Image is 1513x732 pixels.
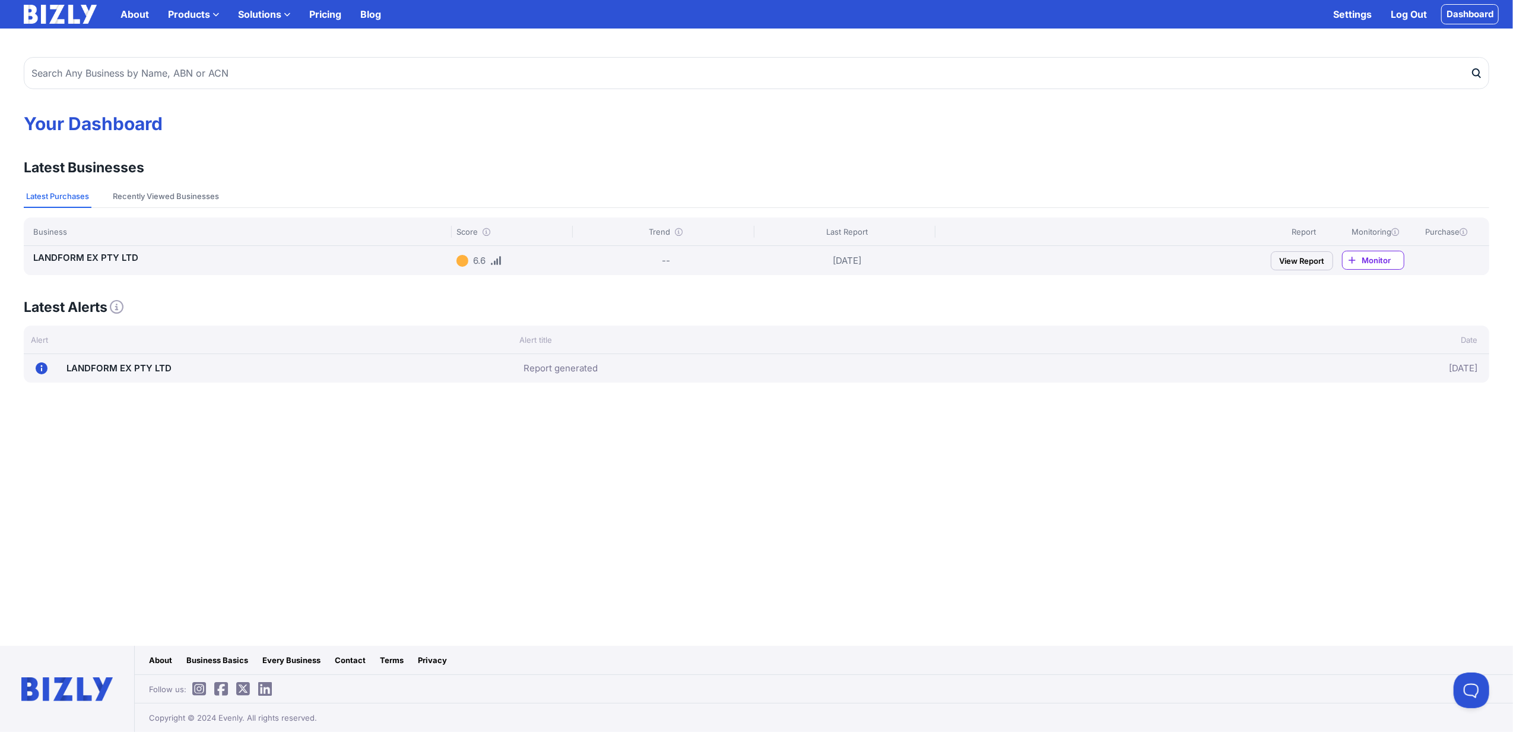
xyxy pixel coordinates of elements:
div: About [149,654,172,666]
h1: Your Dashboard [24,113,1489,135]
div: -- [662,254,670,268]
a: Settings [1324,2,1381,26]
button: Latest Purchases [24,185,91,208]
a: Log Out [1381,2,1436,26]
div: Date [1245,334,1490,346]
label: Products [158,2,229,26]
a: About [142,646,179,674]
div: Business [33,226,452,238]
div: Every Business [262,654,321,666]
a: Monitor [1342,251,1404,270]
div: Purchase [1413,226,1480,238]
a: LANDFORM EX PTY LTD [66,362,172,374]
div: Report [1271,226,1337,238]
div: Last Report [759,226,936,238]
div: Privacy [418,654,447,666]
div: [DATE] [1237,359,1477,378]
div: Monitoring [1342,226,1409,238]
span: Monitor [1362,254,1404,266]
img: bizly_logo_white.svg [24,5,97,24]
a: Report generated [524,361,598,376]
a: Contact [328,646,373,674]
a: Pricing [300,2,351,26]
div: 6.6 [473,254,486,268]
nav: Tabs [24,185,1489,208]
input: Search Any Business by Name, ABN or ACN [24,57,1489,89]
div: Alert [24,334,512,346]
a: Every Business [255,646,328,674]
a: About [111,2,158,26]
iframe: Toggle Customer Support [1454,673,1489,708]
label: Solutions [229,2,300,26]
button: Recently Viewed Businesses [110,185,221,208]
a: Terms [373,646,411,674]
span: Copyright © 2024 Evenly. All rights reserved. [149,712,317,724]
h3: Latest Alerts [24,299,123,316]
div: Trend [578,226,754,238]
div: Contact [335,654,366,666]
span: Follow us: [149,683,272,695]
a: Blog [351,2,391,26]
div: Alert title [512,334,1245,346]
div: Score [456,226,573,238]
h3: Latest Businesses [24,159,144,176]
a: LANDFORM EX PTY LTD [33,252,138,263]
a: View Report [1271,251,1333,270]
div: Terms [380,654,404,666]
div: Business Basics [186,654,248,666]
a: Business Basics [179,646,255,674]
div: [DATE] [759,251,936,270]
a: Dashboard [1441,4,1499,24]
a: Privacy [411,646,454,674]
